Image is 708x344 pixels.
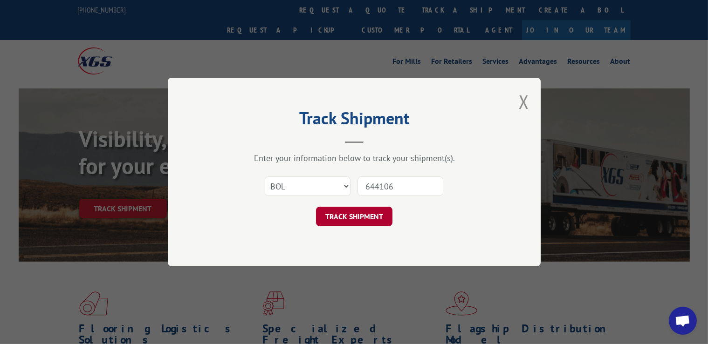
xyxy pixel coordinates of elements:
button: Close modal [519,89,529,114]
button: TRACK SHIPMENT [316,207,392,226]
input: Number(s) [357,176,443,196]
a: Open chat [669,307,697,335]
h2: Track Shipment [214,112,494,129]
div: Enter your information below to track your shipment(s). [214,153,494,163]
